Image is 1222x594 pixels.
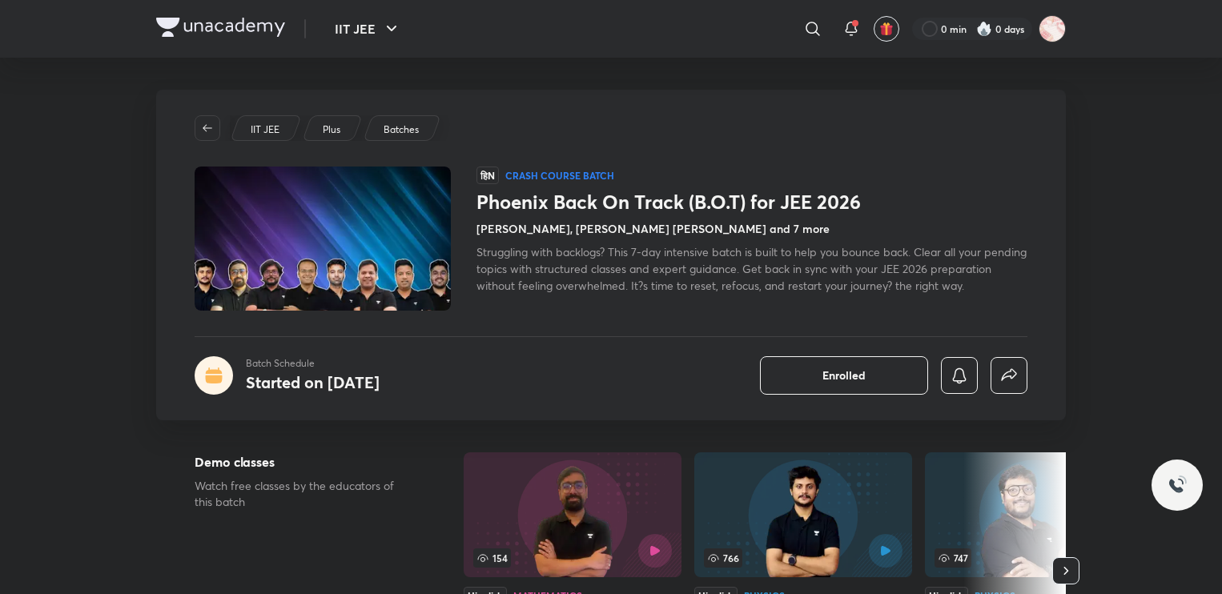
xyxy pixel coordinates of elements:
img: avatar [879,22,894,36]
img: Company Logo [156,18,285,37]
h4: Started on [DATE] [246,371,380,393]
img: streak [976,21,992,37]
h5: Demo classes [195,452,412,472]
img: ttu [1168,476,1187,495]
span: Enrolled [822,367,866,383]
a: Plus [320,122,344,137]
span: 766 [704,548,742,568]
h1: Phoenix Back On Track (B.O.T) for JEE 2026 [476,191,1027,214]
p: Batches [384,122,419,137]
p: Watch free classes by the educators of this batch [195,478,412,510]
span: 154 [473,548,511,568]
p: Batch Schedule [246,356,380,371]
img: Kritika Singh [1039,15,1066,42]
p: Crash course Batch [505,169,614,182]
p: Plus [323,122,340,137]
button: Enrolled [760,356,928,395]
span: 747 [935,548,971,568]
h4: [PERSON_NAME], [PERSON_NAME] [PERSON_NAME] and 7 more [476,220,830,237]
img: Thumbnail [192,165,453,312]
p: IIT JEE [251,122,279,137]
a: Batches [381,122,422,137]
a: IIT JEE [248,122,283,137]
button: avatar [874,16,899,42]
button: IIT JEE [325,13,411,45]
a: Company Logo [156,18,285,41]
span: हिN [476,167,499,184]
span: Struggling with backlogs? This 7-day intensive batch is built to help you bounce back. Clear all ... [476,244,1027,293]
